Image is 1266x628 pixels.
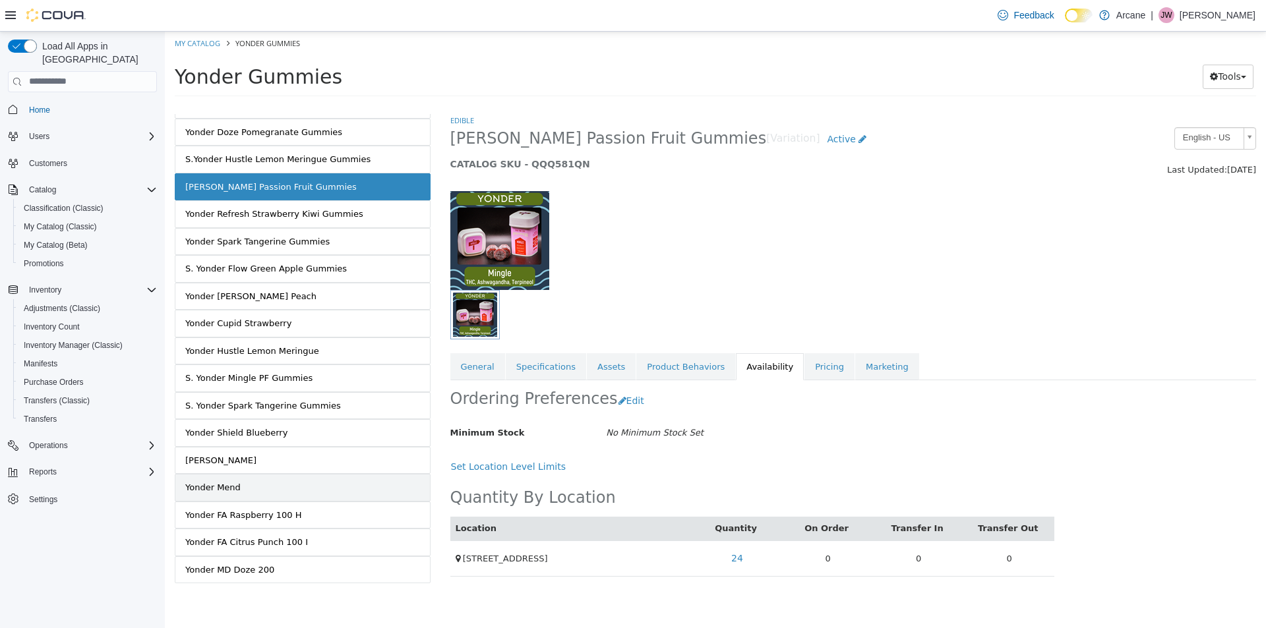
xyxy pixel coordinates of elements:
[24,182,157,198] span: Catalog
[24,101,157,118] span: Home
[3,181,162,199] button: Catalog
[29,285,61,295] span: Inventory
[20,121,206,134] div: S.Yonder Hustle Lemon Meringue Gummies
[24,221,97,232] span: My Catalog (Classic)
[24,490,157,507] span: Settings
[571,322,639,349] a: Availability
[286,84,309,94] a: Edible
[24,340,123,351] span: Inventory Manager (Classic)
[601,102,655,113] small: [Variation]
[18,200,109,216] a: Classification (Classic)
[24,438,157,453] span: Operations
[298,522,383,532] span: [STREET_ADDRESS]
[1065,22,1066,23] span: Dark Mode
[286,396,360,406] span: Minimum Stock
[20,395,123,408] div: Yonder Shield Blueberry
[690,322,754,349] a: Marketing
[24,377,84,387] span: Purchase Orders
[559,515,586,539] a: 24
[20,368,176,381] div: S. Yonder Spark Tangerine Gummies
[20,504,143,517] div: Yonder FA Citrus Punch 100 I
[3,463,162,481] button: Reports
[10,7,55,16] a: My Catalog
[20,285,127,299] div: Yonder Cupid Strawberry
[3,100,162,119] button: Home
[20,532,109,545] div: Yonder MD Doze 200
[24,282,157,298] span: Inventory
[1065,9,1093,22] input: Dark Mode
[29,185,56,195] span: Catalog
[24,102,55,118] a: Home
[3,154,162,173] button: Customers
[24,395,90,406] span: Transfers (Classic)
[1180,7,1255,23] p: [PERSON_NAME]
[24,182,61,198] button: Catalog
[18,411,62,427] a: Transfers
[291,490,334,503] button: Location
[727,492,781,501] a: Transfer In
[799,509,890,544] td: 0
[663,102,691,113] span: Active
[618,509,709,544] td: 0
[422,322,471,349] a: Assets
[13,254,162,273] button: Promotions
[13,373,162,391] button: Purchase Orders
[20,231,182,244] div: S. Yonder Flow Green Apple Gummies
[29,158,67,169] span: Customers
[286,97,602,117] span: [PERSON_NAME] Passion Fruit Gummies
[13,217,162,236] button: My Catalog (Classic)
[3,436,162,455] button: Operations
[24,128,157,144] span: Users
[18,337,128,353] a: Inventory Manager (Classic)
[708,509,799,544] td: 0
[3,281,162,299] button: Inventory
[18,393,95,409] a: Transfers (Classic)
[29,131,49,142] span: Users
[1038,33,1089,57] button: Tools
[1116,7,1145,23] p: Arcane
[1010,96,1091,118] a: English - US
[18,300,105,316] a: Adjustments (Classic)
[640,322,690,349] a: Pricing
[3,489,162,508] button: Settings
[18,219,102,235] a: My Catalog (Classic)
[26,9,86,22] img: Cova
[18,219,157,235] span: My Catalog (Classic)
[1160,7,1172,23] span: JW
[20,449,76,463] div: Yonder Mend
[24,322,80,332] span: Inventory Count
[18,393,157,409] span: Transfers (Classic)
[441,396,539,406] i: No Minimum Stock Set
[286,322,340,349] a: General
[24,464,62,480] button: Reports
[20,258,152,271] div: Yonder [PERSON_NAME] Peach
[18,374,89,390] a: Purchase Orders
[286,159,384,258] img: 150
[18,237,93,253] a: My Catalog (Beta)
[8,95,157,543] nav: Complex example
[13,318,162,336] button: Inventory Count
[1010,96,1073,117] span: English - US
[18,356,63,372] a: Manifests
[286,127,885,138] h5: CATALOG SKU - QQQ581QN
[24,414,57,424] span: Transfers
[18,319,85,335] a: Inventory Count
[20,313,154,326] div: Yonder Hustle Lemon Meringue
[13,299,162,318] button: Adjustments (Classic)
[13,236,162,254] button: My Catalog (Beta)
[640,492,686,501] a: On Order
[1151,7,1153,23] p: |
[286,456,451,476] h2: Quantity By Location
[71,7,135,16] span: Yonder Gummies
[286,423,409,447] button: Set Location Level Limits
[24,492,63,507] a: Settings
[24,358,57,369] span: Manifests
[13,391,162,410] button: Transfers (Classic)
[550,492,595,501] a: Quantity
[13,355,162,373] button: Manifests
[18,374,157,390] span: Purchase Orders
[1062,133,1091,143] span: [DATE]
[813,492,876,501] a: Transfer Out
[37,40,157,66] span: Load All Apps in [GEOGRAPHIC_DATA]
[24,282,67,298] button: Inventory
